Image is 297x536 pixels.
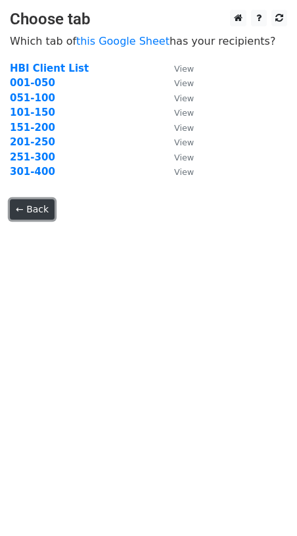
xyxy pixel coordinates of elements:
[10,107,55,118] a: 101-150
[161,122,194,134] a: View
[10,77,55,89] a: 001-050
[174,93,194,103] small: View
[161,136,194,148] a: View
[10,62,89,74] a: HBI Client List
[76,35,170,47] a: this Google Sheet
[10,151,55,163] a: 251-300
[10,136,55,148] a: 201-250
[10,34,287,48] p: Which tab of has your recipients?
[174,78,194,88] small: View
[10,10,287,29] h3: Choose tab
[174,167,194,177] small: View
[10,166,55,178] a: 301-400
[231,473,297,536] iframe: Chat Widget
[174,153,194,162] small: View
[161,107,194,118] a: View
[161,62,194,74] a: View
[174,137,194,147] small: View
[161,92,194,104] a: View
[174,64,194,74] small: View
[174,123,194,133] small: View
[174,108,194,118] small: View
[161,151,194,163] a: View
[10,92,55,104] a: 051-100
[161,77,194,89] a: View
[10,122,55,134] a: 151-200
[10,199,55,220] a: ← Back
[161,166,194,178] a: View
